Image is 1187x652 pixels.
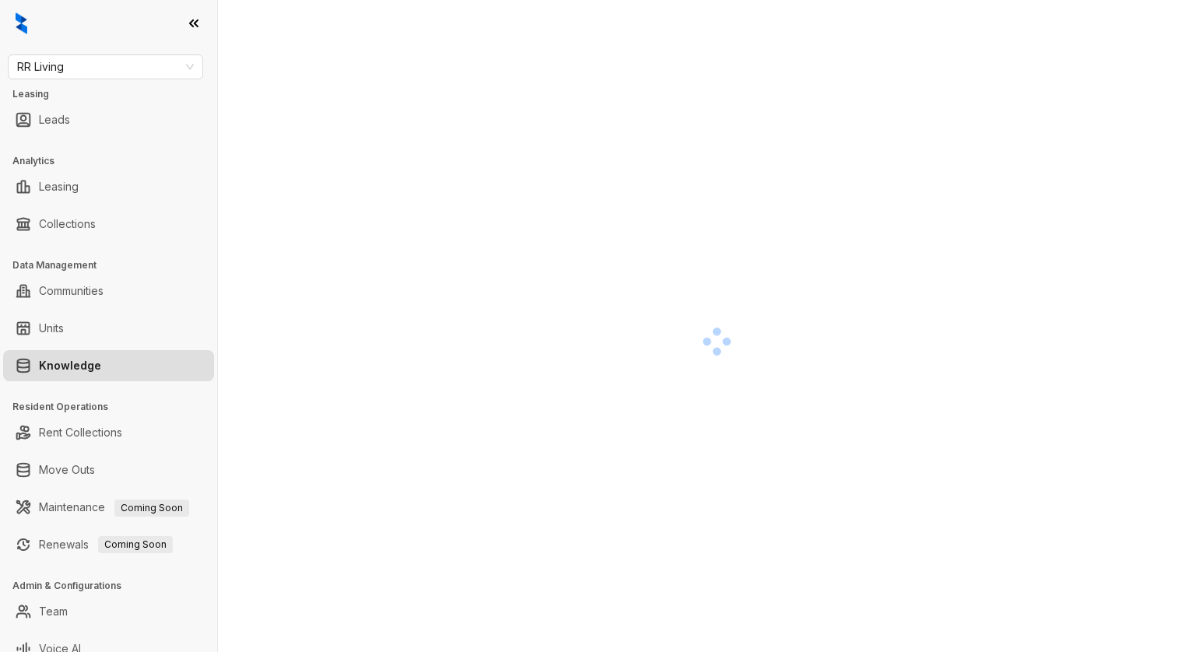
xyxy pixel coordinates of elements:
a: Team [39,596,68,627]
li: Knowledge [3,350,214,381]
h3: Analytics [12,154,217,168]
li: Collections [3,209,214,240]
h3: Admin & Configurations [12,579,217,593]
li: Units [3,313,214,344]
h3: Data Management [12,258,217,272]
li: Renewals [3,529,214,560]
img: logo [16,12,27,34]
li: Maintenance [3,492,214,523]
a: Knowledge [39,350,101,381]
li: Communities [3,275,214,307]
li: Move Outs [3,454,214,485]
li: Leads [3,104,214,135]
span: Coming Soon [114,500,189,517]
li: Team [3,596,214,627]
a: RenewalsComing Soon [39,529,173,560]
a: Move Outs [39,454,95,485]
span: RR Living [17,55,194,79]
span: Coming Soon [98,536,173,553]
h3: Leasing [12,87,217,101]
li: Rent Collections [3,417,214,448]
a: Collections [39,209,96,240]
a: Units [39,313,64,344]
a: Rent Collections [39,417,122,448]
a: Communities [39,275,104,307]
li: Leasing [3,171,214,202]
h3: Resident Operations [12,400,217,414]
a: Leasing [39,171,79,202]
a: Leads [39,104,70,135]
